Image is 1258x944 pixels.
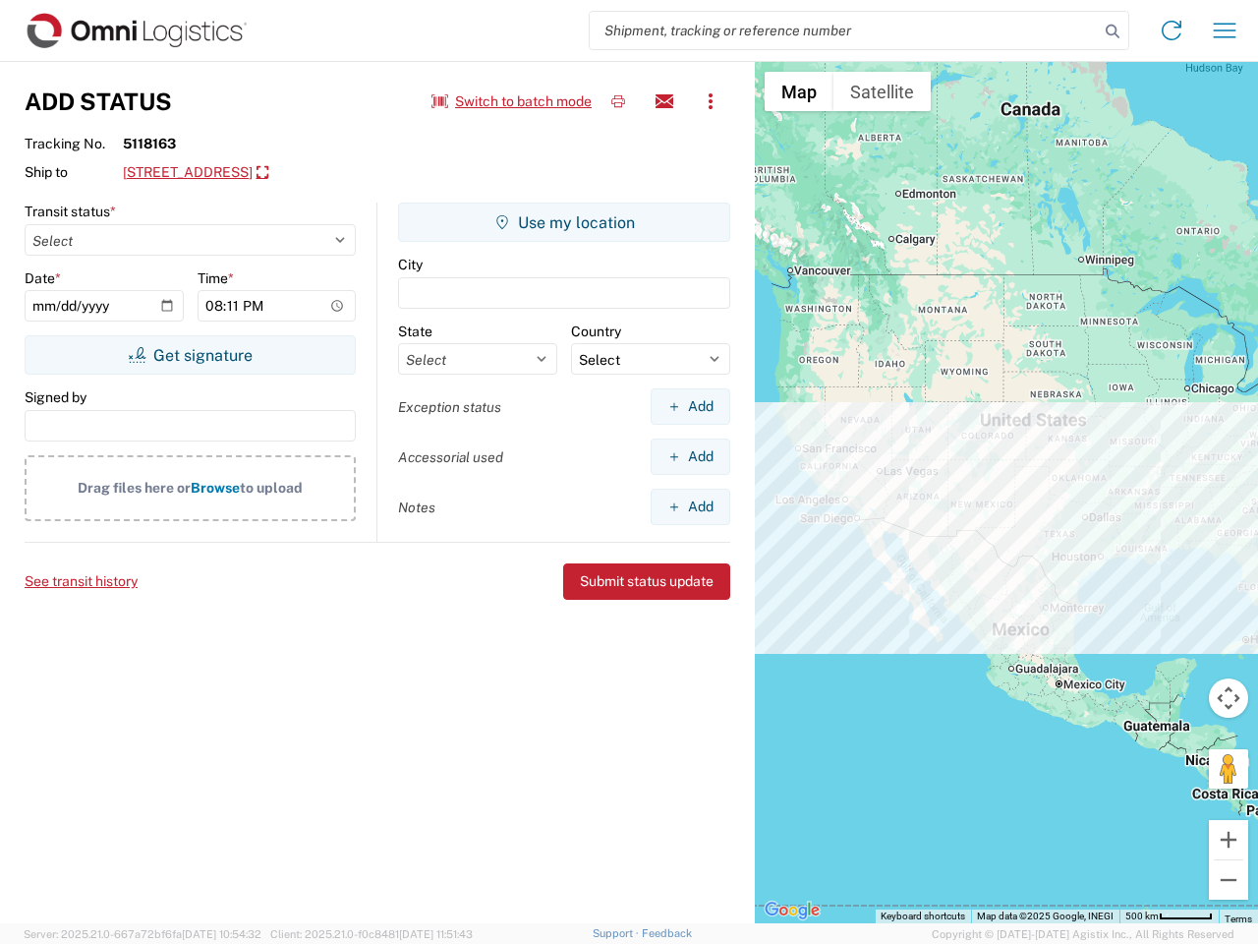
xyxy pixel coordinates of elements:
span: Ship to [25,163,123,181]
span: [DATE] 10:54:32 [182,928,261,940]
button: See transit history [25,565,138,598]
label: Notes [398,499,435,516]
button: Add [651,439,730,475]
button: Show satellite imagery [833,72,931,111]
span: Map data ©2025 Google, INEGI [977,911,1114,921]
span: [DATE] 11:51:43 [399,928,473,940]
button: Drag Pegman onto the map to open Street View [1209,749,1248,789]
button: Zoom out [1209,860,1248,900]
input: Shipment, tracking or reference number [590,12,1099,49]
label: Country [571,323,621,340]
h3: Add Status [25,88,172,116]
strong: 5118163 [123,135,176,152]
span: Browse [191,480,240,496]
a: Open this area in Google Maps (opens a new window) [760,898,825,923]
button: Map camera controls [1209,678,1248,718]
span: Drag files here or [78,480,191,496]
img: Google [760,898,825,923]
a: [STREET_ADDRESS] [123,156,268,190]
span: Client: 2025.21.0-f0c8481 [270,928,473,940]
label: Date [25,269,61,287]
button: Show street map [765,72,833,111]
button: Map Scale: 500 km per 51 pixels [1119,910,1219,923]
span: Server: 2025.21.0-667a72bf6fa [24,928,261,940]
a: Terms [1225,914,1252,924]
button: Add [651,489,730,525]
label: City [398,256,423,273]
button: Submit status update [563,563,730,600]
span: 500 km [1125,911,1159,921]
button: Switch to batch mode [431,86,592,118]
span: to upload [240,480,303,496]
label: Time [198,269,234,287]
a: Feedback [642,927,692,939]
label: Transit status [25,203,116,220]
label: State [398,323,432,340]
span: Copyright © [DATE]-[DATE] Agistix Inc., All Rights Reserved [932,925,1234,943]
span: Tracking No. [25,135,123,152]
label: Signed by [25,388,86,406]
button: Get signature [25,335,356,375]
a: Support [593,927,642,939]
button: Zoom in [1209,820,1248,859]
label: Exception status [398,398,501,416]
button: Use my location [398,203,730,242]
label: Accessorial used [398,448,503,466]
button: Keyboard shortcuts [881,910,965,923]
button: Add [651,388,730,425]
